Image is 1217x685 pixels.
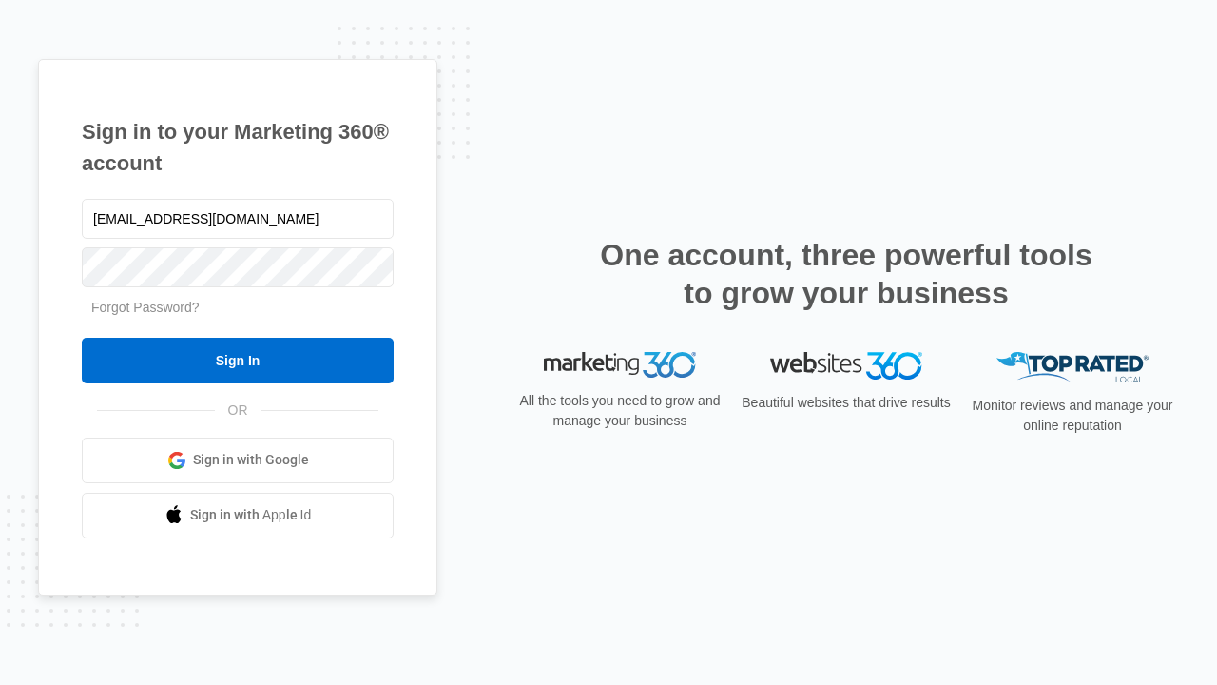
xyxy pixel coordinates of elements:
[91,300,200,315] a: Forgot Password?
[190,505,312,525] span: Sign in with Apple Id
[966,396,1179,436] p: Monitor reviews and manage your online reputation
[740,393,953,413] p: Beautiful websites that drive results
[215,401,261,421] span: OR
[82,338,394,383] input: Sign In
[193,450,309,470] span: Sign in with Google
[544,352,696,379] img: Marketing 360
[513,391,726,431] p: All the tools you need to grow and manage your business
[82,493,394,538] a: Sign in with Apple Id
[82,116,394,179] h1: Sign in to your Marketing 360® account
[82,199,394,239] input: Email
[770,352,922,380] img: Websites 360
[594,236,1098,312] h2: One account, three powerful tools to grow your business
[82,438,394,483] a: Sign in with Google
[996,352,1149,383] img: Top Rated Local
